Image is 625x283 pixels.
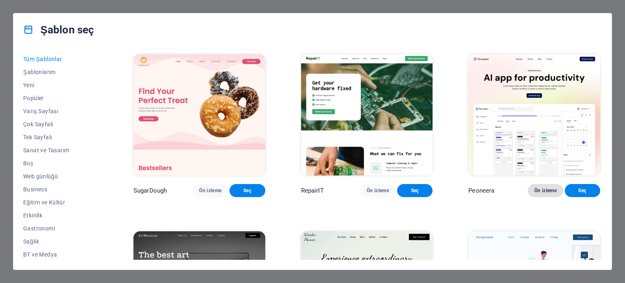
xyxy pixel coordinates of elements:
[397,184,433,197] button: Seç
[23,173,98,180] span: Web günlüğü
[23,222,98,235] button: Gastronomi
[23,147,98,154] span: Sanat ve Tasarım
[23,108,98,114] span: Varış Sayfası
[23,69,98,75] span: Şablonlarım
[23,121,98,127] span: Çok Sayfalı
[565,184,600,197] button: Seç
[23,196,98,209] button: Eğitim ve Kültür
[301,186,324,195] p: RepairIT
[23,79,98,92] button: Yeni
[199,187,221,194] span: Ön izleme
[23,186,98,193] span: Business
[133,54,265,176] img: SugarDough
[23,170,98,183] button: Web günlüğü
[360,184,396,197] button: Ön izleme
[23,105,98,118] button: Varış Sayfası
[23,251,98,258] span: BT ve Medya
[23,53,98,66] button: Tüm Şablonlar
[23,56,98,62] span: Tüm Şablonlar
[23,134,98,140] span: Tek Sayfalı
[23,248,98,261] button: BT ve Medya
[534,187,557,194] span: Ön izleme
[23,160,98,167] span: Boş
[192,184,228,197] button: Ön izleme
[528,184,563,197] button: Ön izleme
[23,92,98,105] button: Popüler
[23,144,98,157] button: Sanat ve Tasarım
[23,212,98,219] span: Etkinlik
[301,54,433,176] img: RepairIT
[404,187,426,194] span: Seç
[23,66,98,79] button: Şablonlarım
[236,187,258,194] span: Seç
[571,187,594,194] span: Seç
[23,183,98,196] button: Business
[23,23,94,36] h4: Şablon seç
[229,184,265,197] button: Seç
[23,95,98,101] span: Popüler
[23,199,98,206] span: Eğitim ve Kültür
[23,118,98,131] button: Çok Sayfalı
[468,54,600,176] img: Peoneera
[23,235,98,248] button: Sağlık
[468,186,494,195] p: Peoneera
[23,225,98,232] span: Gastronomi
[367,187,389,194] span: Ön izleme
[23,209,98,222] button: Etkinlik
[23,157,98,170] button: Boş
[133,186,167,195] p: SugarDough
[23,238,98,245] span: Sağlık
[23,82,98,88] span: Yeni
[23,131,98,144] button: Tek Sayfalı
